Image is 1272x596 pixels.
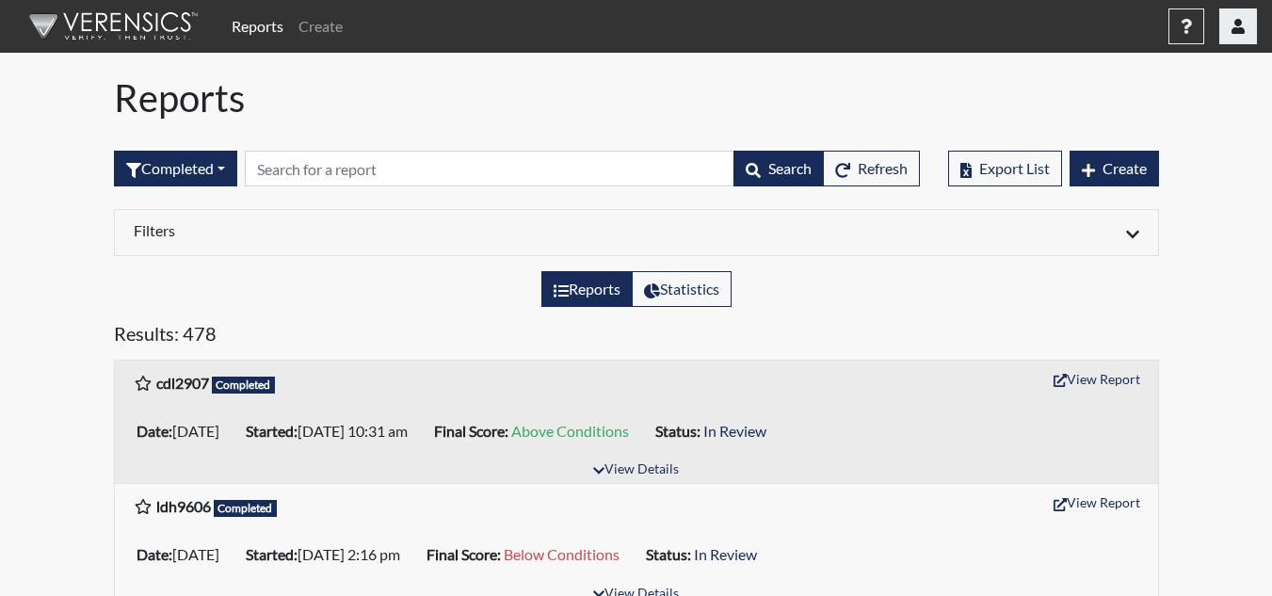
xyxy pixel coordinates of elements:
[114,75,1159,121] h1: Reports
[703,422,766,440] span: In Review
[137,545,172,563] b: Date:
[212,377,276,394] span: Completed
[156,497,211,515] b: ldh9606
[434,422,508,440] b: Final Score:
[504,545,620,563] span: Below Conditions
[291,8,350,45] a: Create
[733,151,824,186] button: Search
[137,422,172,440] b: Date:
[1045,364,1149,394] button: View Report
[129,540,238,570] li: [DATE]
[541,271,633,307] label: View the list of reports
[823,151,920,186] button: Refresh
[1045,488,1149,517] button: View Report
[979,159,1050,177] span: Export List
[114,322,1159,352] h5: Results: 478
[238,416,427,446] li: [DATE] 10:31 am
[114,151,237,186] div: Filter by interview status
[694,545,757,563] span: In Review
[129,416,238,446] li: [DATE]
[858,159,908,177] span: Refresh
[948,151,1062,186] button: Export List
[646,545,691,563] b: Status:
[134,221,622,239] h6: Filters
[246,422,298,440] b: Started:
[427,545,501,563] b: Final Score:
[632,271,732,307] label: View statistics about completed interviews
[114,151,237,186] button: Completed
[156,374,209,392] b: cdl2907
[1070,151,1159,186] button: Create
[768,159,812,177] span: Search
[214,500,278,517] span: Completed
[120,221,1153,244] div: Click to expand/collapse filters
[585,458,687,483] button: View Details
[511,422,629,440] span: Above Conditions
[224,8,291,45] a: Reports
[655,422,700,440] b: Status:
[1103,159,1147,177] span: Create
[245,151,734,186] input: Search by Registration ID, Interview Number, or Investigation Name.
[238,540,419,570] li: [DATE] 2:16 pm
[246,545,298,563] b: Started:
